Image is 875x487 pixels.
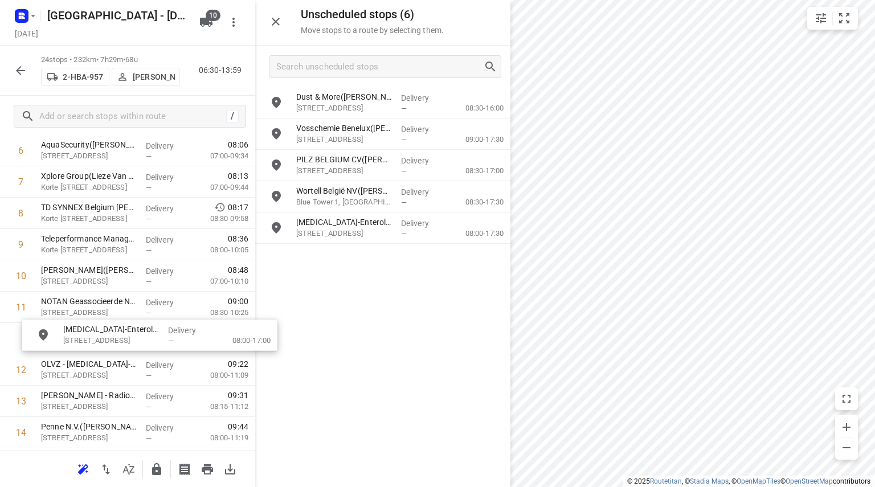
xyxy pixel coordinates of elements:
[196,463,219,474] span: Print route
[484,60,501,73] div: Search
[63,72,103,81] p: 2-HBA-957
[650,477,682,485] a: Routetitan
[117,463,140,474] span: Sort by time window
[807,7,858,30] div: small contained button group
[786,477,833,485] a: OpenStreetMap
[690,477,729,485] a: Stadia Maps
[264,10,287,33] button: Close
[219,463,242,474] span: Download route
[222,11,245,34] button: More
[133,72,175,81] p: [PERSON_NAME]
[41,68,109,86] button: 2-HBA-957
[301,8,444,21] h5: Unscheduled stops ( 6 )
[112,68,180,86] button: [PERSON_NAME]
[301,26,444,35] p: Move stops to a route by selecting them.
[206,10,220,21] span: 10
[199,64,246,76] p: 06:30-13:59
[737,477,780,485] a: OpenMapTiles
[276,58,484,76] input: Search unscheduled stops
[173,463,196,474] span: Print shipping labels
[627,477,870,485] li: © 2025 , © , © © contributors
[41,55,180,66] p: 24 stops • 232km • 7h29m
[95,463,117,474] span: Reverse route
[833,7,856,30] button: Fit zoom
[809,7,832,30] button: Map settings
[255,87,510,486] div: grid
[72,463,95,474] span: Reoptimize route
[125,55,137,64] span: 68u
[226,110,239,122] div: /
[43,6,190,24] h5: Rename
[39,108,226,125] input: Add or search stops within route
[10,27,43,40] h5: Project date
[123,55,125,64] span: •
[145,458,168,481] button: Lock route
[195,11,218,34] button: 10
